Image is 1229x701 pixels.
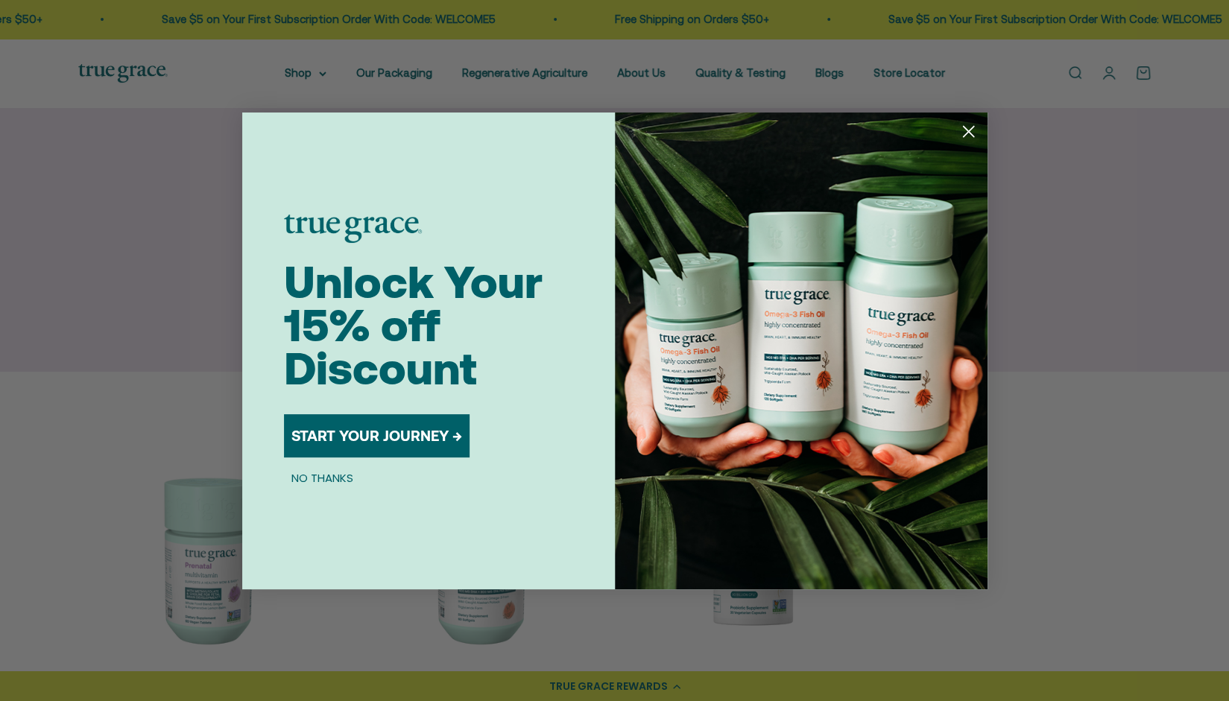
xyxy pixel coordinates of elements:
button: Close dialog [955,118,982,145]
span: Unlock Your 15% off Discount [284,256,543,394]
button: NO THANKS [284,469,361,487]
img: logo placeholder [284,215,422,243]
img: 098727d5-50f8-4f9b-9554-844bb8da1403.jpeg [615,112,988,589]
button: START YOUR JOURNEY → [284,414,470,457]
